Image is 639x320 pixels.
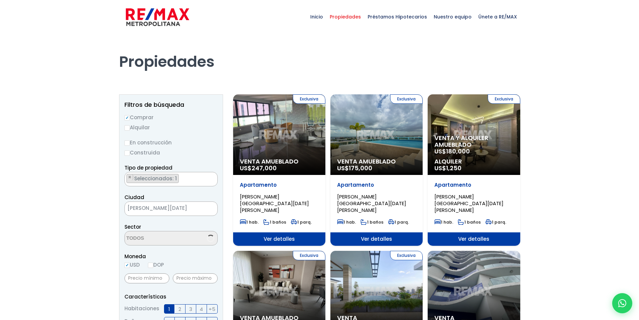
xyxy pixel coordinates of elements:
span: Moneda [124,252,218,261]
span: US$ [434,147,470,155]
span: [PERSON_NAME][GEOGRAPHIC_DATA][DATE][PERSON_NAME] [434,193,503,214]
input: Precio máximo [173,273,218,283]
span: Habitaciones [124,304,159,314]
input: En construcción [124,140,130,146]
span: Únete a RE/MAX [475,7,520,27]
input: DOP [148,263,153,268]
span: +5 [209,305,215,313]
span: 2 [178,305,181,313]
span: Exclusiva [390,251,423,260]
input: Alquilar [124,125,130,131]
span: Venta Amueblado [337,158,416,165]
span: Exclusiva [390,94,423,104]
span: Venta Amueblado [240,158,319,165]
span: 3 [189,305,192,313]
span: 1 hab. [434,219,453,225]
span: [PERSON_NAME][GEOGRAPHIC_DATA][DATE][PERSON_NAME] [240,193,309,214]
span: × [128,174,131,180]
label: Alquilar [124,123,218,132]
span: 1 [168,305,170,313]
label: Construida [124,148,218,157]
span: × [210,174,214,180]
input: USD [124,263,130,268]
span: SANTO DOMINGO DE GUZMÁN [124,201,218,216]
span: 180,000 [446,147,470,155]
span: 1 parq. [291,219,312,225]
span: 1 baños [263,219,286,225]
label: DOP [148,261,164,269]
label: Comprar [124,113,218,122]
span: Préstamos Hipotecarios [364,7,430,27]
span: Nuestro equipo [430,7,475,27]
li: APARTAMENTO [126,174,179,183]
textarea: Search [125,231,190,246]
button: Remove all items [210,174,214,181]
span: 175,000 [349,164,372,172]
input: Precio mínimo [124,273,169,283]
span: 1 hab. [240,219,259,225]
span: 4 [200,305,203,313]
span: 1 hab. [337,219,356,225]
label: En construcción [124,138,218,147]
input: Construida [124,150,130,156]
span: 247,000 [252,164,277,172]
span: US$ [434,164,462,172]
span: Tipo de propiedad [124,164,172,171]
a: Exclusiva Venta Amueblado US$175,000 Apartamento [PERSON_NAME][GEOGRAPHIC_DATA][DATE][PERSON_NAME... [330,94,423,246]
span: Exclusiva [293,94,325,104]
p: Apartamento [337,182,416,188]
button: Remove all items [201,203,211,214]
span: 1 baños [361,219,383,225]
span: Seleccionados: 1 [134,175,178,182]
span: Ciudad [124,194,144,201]
span: Propiedades [326,7,364,27]
span: SANTO DOMINGO DE GUZMÁN [125,203,201,213]
span: 1 parq. [485,219,506,225]
p: Características [124,292,218,301]
span: [PERSON_NAME][GEOGRAPHIC_DATA][DATE][PERSON_NAME] [337,193,406,214]
span: 1 parq. [388,219,409,225]
a: Exclusiva Venta y alquiler amueblado US$180,000 Alquiler US$1,250 Apartamento [PERSON_NAME][GEOGR... [428,94,520,246]
span: 1 baños [458,219,481,225]
span: Ver detalles [330,232,423,246]
textarea: Search [125,172,128,187]
input: Comprar [124,115,130,121]
span: Ver detalles [428,232,520,246]
span: 1,250 [446,164,462,172]
p: Apartamento [434,182,513,188]
span: Alquiler [434,158,513,165]
h1: Propiedades [119,34,520,71]
span: Sector [124,223,141,230]
span: Ver detalles [233,232,325,246]
img: remax-metropolitana-logo [126,7,189,27]
span: Inicio [307,7,326,27]
span: US$ [337,164,372,172]
span: Venta y alquiler amueblado [434,135,513,148]
h2: Filtros de búsqueda [124,101,218,108]
span: Exclusiva [293,251,325,260]
a: Exclusiva Venta Amueblado US$247,000 Apartamento [PERSON_NAME][GEOGRAPHIC_DATA][DATE][PERSON_NAME... [233,94,325,246]
span: Exclusiva [488,94,520,104]
button: Remove item [127,174,133,180]
p: Apartamento [240,182,319,188]
span: US$ [240,164,277,172]
span: × [207,206,211,212]
label: USD [124,261,140,269]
